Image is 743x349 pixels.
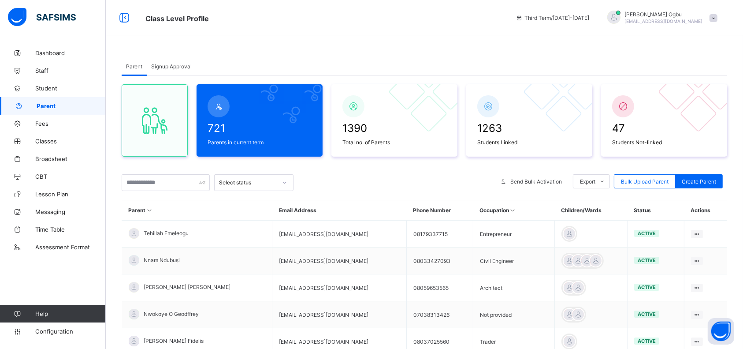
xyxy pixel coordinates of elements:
[625,11,703,18] span: [PERSON_NAME] Ogbu
[638,338,656,344] span: active
[406,221,473,248] td: 08179337715
[272,274,407,301] td: [EMAIL_ADDRESS][DOMAIN_NAME]
[580,178,595,185] span: Export
[638,284,656,290] span: active
[272,301,407,328] td: [EMAIL_ADDRESS][DOMAIN_NAME]
[473,301,554,328] td: Not provided
[473,221,554,248] td: Entrepreneur
[516,15,590,21] span: session/term information
[35,208,106,215] span: Messaging
[144,311,199,317] span: Nwokoye O Geodffrey
[684,200,727,221] th: Actions
[35,85,106,92] span: Student
[406,301,473,328] td: 07038313426
[35,49,106,56] span: Dashboard
[146,207,153,214] i: Sort in Ascending Order
[208,122,312,135] span: 721
[406,200,473,221] th: Phone Number
[37,102,106,109] span: Parent
[554,200,627,221] th: Children/Wards
[35,310,105,317] span: Help
[638,230,656,236] span: active
[477,139,581,146] span: Students Linked
[144,284,230,290] span: [PERSON_NAME] [PERSON_NAME]
[35,120,106,127] span: Fees
[627,200,684,221] th: Status
[598,11,722,25] div: AnnOgbu
[621,178,669,185] span: Bulk Upload Parent
[151,63,192,70] span: Signup Approval
[35,328,105,335] span: Configuration
[8,8,76,26] img: safsims
[35,191,106,198] span: Lesson Plan
[219,180,277,186] div: Select status
[35,67,106,74] span: Staff
[638,311,656,317] span: active
[208,139,312,146] span: Parents in current term
[625,19,703,24] span: [EMAIL_ADDRESS][DOMAIN_NAME]
[342,139,446,146] span: Total no. of Parents
[612,122,716,135] span: 47
[638,257,656,263] span: active
[473,248,554,274] td: Civil Engineer
[406,274,473,301] td: 08059653565
[342,122,446,135] span: 1390
[122,200,272,221] th: Parent
[35,244,106,251] span: Assessment Format
[509,207,516,214] i: Sort in Ascending Order
[144,338,204,344] span: [PERSON_NAME] Fidelis
[272,221,407,248] td: [EMAIL_ADDRESS][DOMAIN_NAME]
[272,248,407,274] td: [EMAIL_ADDRESS][DOMAIN_NAME]
[406,248,473,274] td: 08033427093
[473,200,554,221] th: Occupation
[35,226,106,233] span: Time Table
[35,155,106,162] span: Broadsheet
[145,14,209,23] span: Class Level Profile
[144,257,180,263] span: Nnam Ndubusi
[272,200,407,221] th: Email Address
[682,178,716,185] span: Create Parent
[35,173,106,180] span: CBT
[473,274,554,301] td: Architect
[510,178,562,185] span: Send Bulk Activation
[126,63,142,70] span: Parent
[708,318,734,345] button: Open asap
[612,139,716,146] span: Students Not-linked
[144,230,189,236] span: Tehillah Emeleogu
[477,122,581,135] span: 1263
[35,138,106,145] span: Classes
